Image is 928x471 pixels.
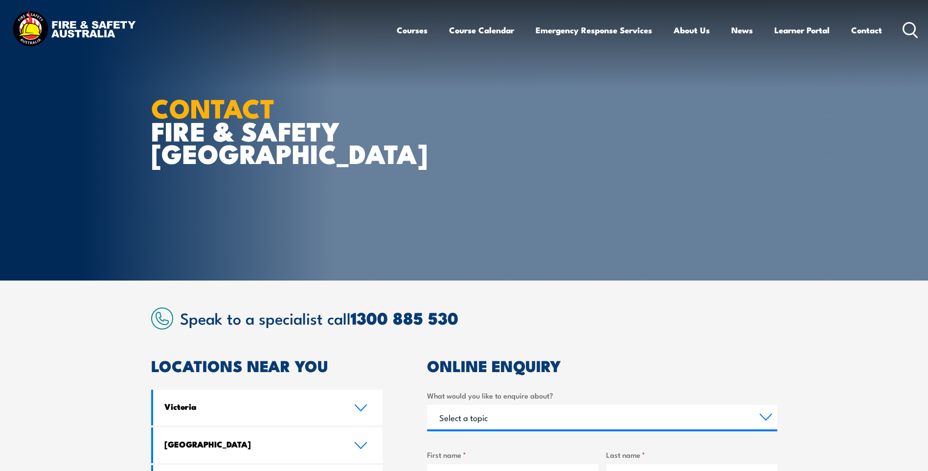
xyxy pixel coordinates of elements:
[153,427,383,463] a: [GEOGRAPHIC_DATA]
[151,96,393,165] h1: FIRE & SAFETY [GEOGRAPHIC_DATA]
[164,401,340,412] h4: Victoria
[151,358,383,372] h2: LOCATIONS NEAR YOU
[351,305,458,330] a: 1300 885 530
[180,309,777,327] h2: Speak to a specialist call
[427,358,777,372] h2: ONLINE ENQUIRY
[153,390,383,425] a: Victoria
[774,17,830,43] a: Learner Portal
[151,87,275,127] strong: CONTACT
[427,390,777,401] label: What would you like to enquire about?
[449,17,514,43] a: Course Calendar
[731,17,753,43] a: News
[851,17,882,43] a: Contact
[164,439,340,449] h4: [GEOGRAPHIC_DATA]
[427,449,598,460] label: First name
[606,449,777,460] label: Last name
[674,17,710,43] a: About Us
[536,17,652,43] a: Emergency Response Services
[397,17,428,43] a: Courses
